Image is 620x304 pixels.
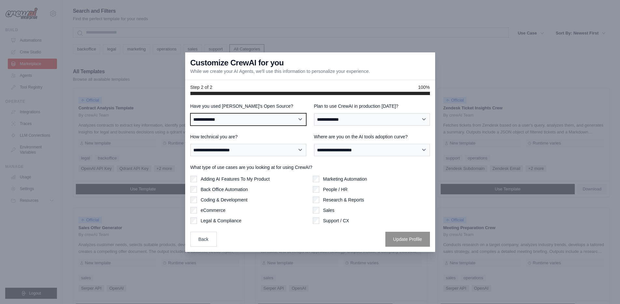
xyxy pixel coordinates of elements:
label: Have you used [PERSON_NAME]'s Open Source? [190,103,306,109]
span: 100% [418,84,430,90]
label: How technical you are? [190,133,306,140]
label: Research & Reports [323,197,364,203]
p: While we create your AI Agents, we'll use this information to personalize your experience. [190,68,370,75]
button: Back [190,232,217,247]
label: Coding & Development [201,197,248,203]
label: Support / CX [323,217,349,224]
iframe: Chat Widget [587,273,620,304]
label: Plan to use CrewAI in production [DATE]? [314,103,430,109]
label: Where are you on the AI tools adoption curve? [314,133,430,140]
label: People / HR [323,186,348,193]
h3: Customize CrewAI for you [190,58,284,68]
label: Sales [323,207,335,214]
label: Adding AI Features To My Product [201,176,270,182]
button: Update Profile [385,232,430,247]
label: Back Office Automation [201,186,248,193]
label: Legal & Compliance [201,217,241,224]
label: eCommerce [201,207,226,214]
span: Step 2 of 2 [190,84,213,90]
label: What type of use cases are you looking at for using CrewAI? [190,164,430,171]
label: Marketing Automation [323,176,367,182]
